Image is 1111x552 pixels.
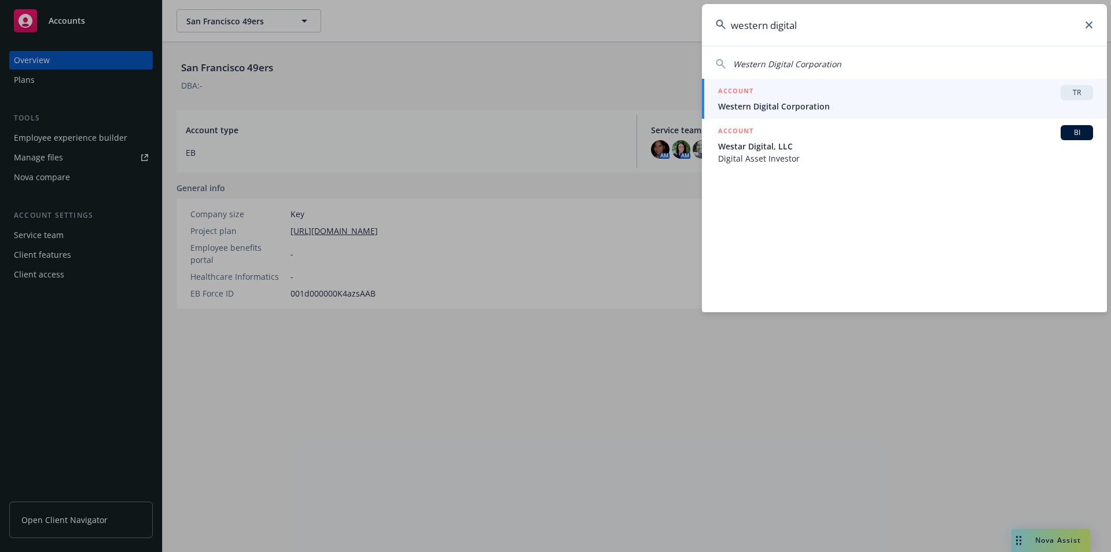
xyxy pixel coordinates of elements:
[1065,127,1088,138] span: BI
[718,140,1093,152] span: Westar Digital, LLC
[718,125,753,139] h5: ACCOUNT
[702,79,1107,119] a: ACCOUNTTRWestern Digital Corporation
[1065,87,1088,98] span: TR
[702,119,1107,171] a: ACCOUNTBIWestar Digital, LLCDigital Asset Investor
[718,100,1093,112] span: Western Digital Corporation
[733,59,841,70] span: Western Digital Corporation
[718,152,1093,164] span: Digital Asset Investor
[702,4,1107,46] input: Search...
[718,85,753,99] h5: ACCOUNT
